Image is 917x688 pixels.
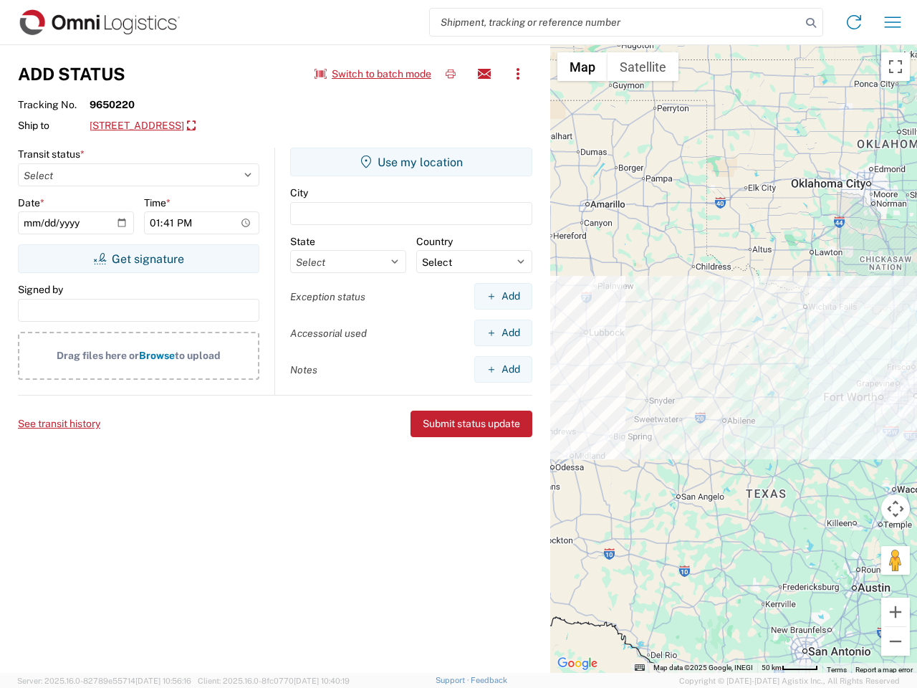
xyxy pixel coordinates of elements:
button: Keyboard shortcuts [635,663,645,673]
span: [DATE] 10:56:16 [135,677,191,685]
button: Show satellite imagery [608,52,678,81]
button: Toggle fullscreen view [881,52,910,81]
label: Exception status [290,290,365,303]
a: Report a map error [855,666,913,674]
label: Time [144,196,171,209]
button: Add [474,283,532,310]
strong: 9650220 [90,98,135,111]
input: Shipment, tracking or reference number [430,9,801,36]
a: Feedback [471,676,507,684]
span: to upload [175,350,221,361]
button: Get signature [18,244,259,273]
a: [STREET_ADDRESS] [90,114,196,138]
span: Server: 2025.16.0-82789e55714 [17,677,191,685]
span: Ship to [18,119,90,132]
button: Zoom out [881,627,910,656]
span: Copyright © [DATE]-[DATE] Agistix Inc., All Rights Reserved [679,674,900,687]
label: City [290,186,308,199]
a: Support [436,676,471,684]
button: Use my location [290,148,532,176]
span: Map data ©2025 Google, INEGI [653,664,753,672]
button: See transit history [18,412,100,436]
button: Switch to batch mode [315,62,431,86]
label: Country [416,235,453,248]
button: Map camera controls [881,494,910,523]
span: Tracking No. [18,98,90,111]
span: Drag files here or [57,350,139,361]
button: Show street map [557,52,608,81]
span: [DATE] 10:40:19 [294,677,350,685]
span: 50 km [762,664,782,672]
label: Transit status [18,148,85,161]
button: Map Scale: 50 km per 47 pixels [757,663,822,673]
a: Open this area in Google Maps (opens a new window) [554,654,601,673]
label: Signed by [18,283,63,296]
h3: Add Status [18,64,125,85]
label: Notes [290,363,317,376]
button: Add [474,356,532,383]
img: Google [554,654,601,673]
label: State [290,235,315,248]
button: Drag Pegman onto the map to open Street View [881,546,910,575]
button: Submit status update [411,411,532,437]
span: Client: 2025.16.0-8fc0770 [198,677,350,685]
label: Accessorial used [290,327,367,340]
span: Browse [139,350,175,361]
a: Terms [827,666,847,674]
button: Zoom in [881,598,910,626]
label: Date [18,196,44,209]
button: Add [474,320,532,346]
